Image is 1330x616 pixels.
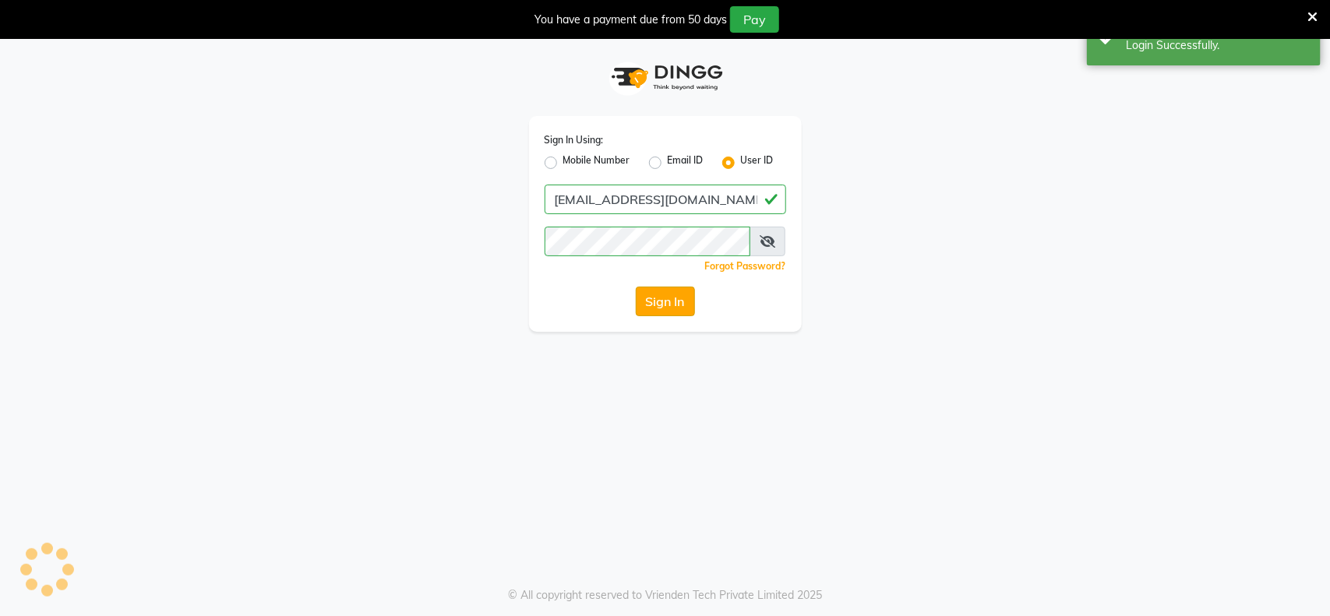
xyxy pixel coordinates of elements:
[1126,37,1309,54] div: Login Successfully.
[534,12,727,28] div: You have a payment due from 50 days
[636,287,695,316] button: Sign In
[741,153,774,172] label: User ID
[545,133,604,147] label: Sign In Using:
[563,153,630,172] label: Mobile Number
[668,153,704,172] label: Email ID
[545,227,750,256] input: Username
[603,55,728,100] img: logo1.svg
[705,260,786,272] a: Forgot Password?
[730,6,779,33] button: Pay
[545,185,786,214] input: Username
